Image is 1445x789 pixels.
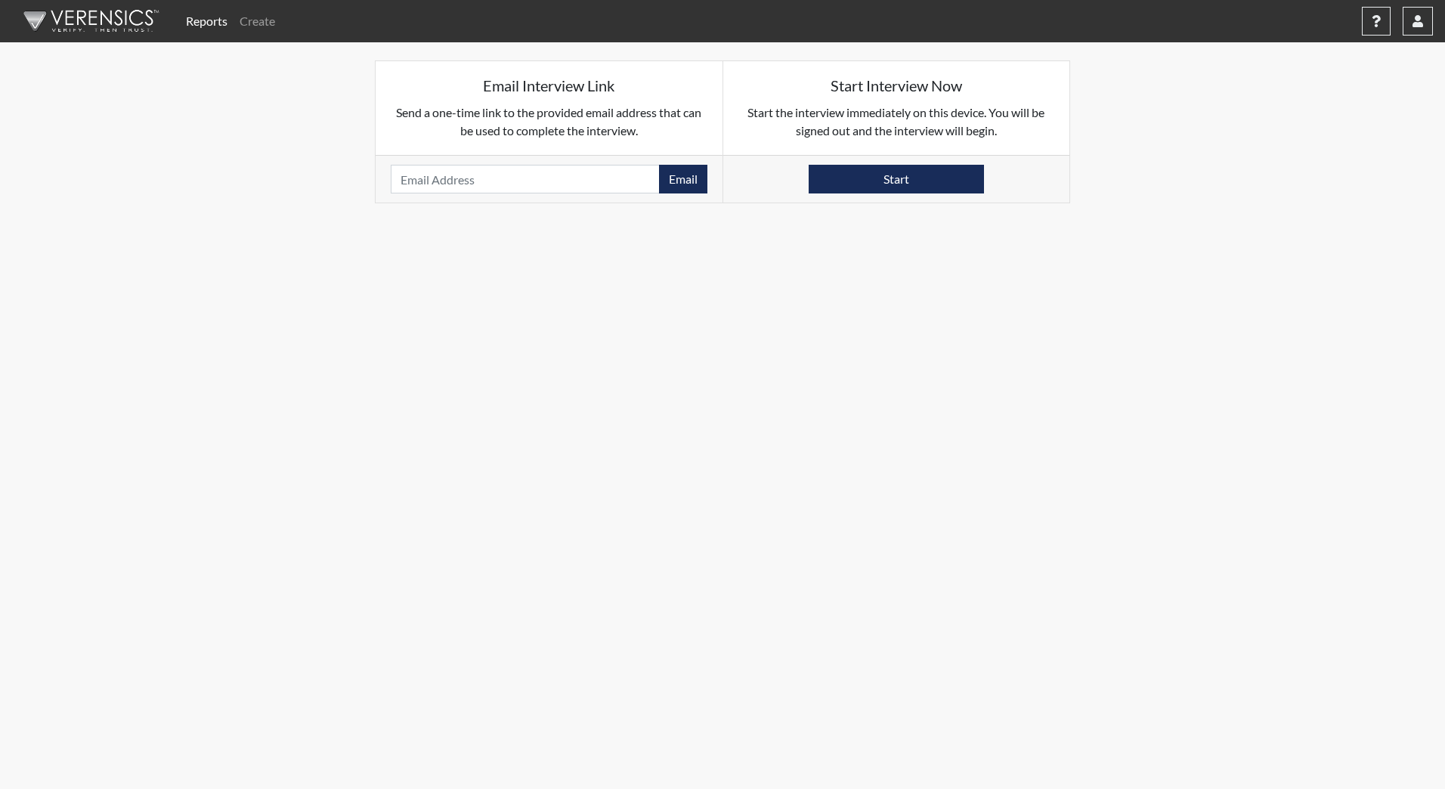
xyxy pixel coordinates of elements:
[391,76,707,94] h5: Email Interview Link
[738,76,1055,94] h5: Start Interview Now
[391,165,660,193] input: Email Address
[809,165,984,193] button: Start
[234,6,281,36] a: Create
[180,6,234,36] a: Reports
[391,104,707,140] p: Send a one-time link to the provided email address that can be used to complete the interview.
[738,104,1055,140] p: Start the interview immediately on this device. You will be signed out and the interview will begin.
[659,165,707,193] button: Email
